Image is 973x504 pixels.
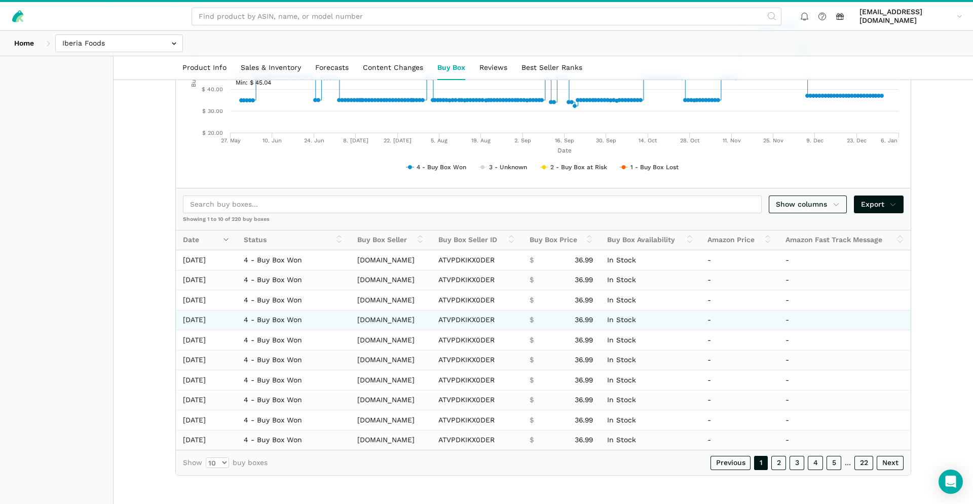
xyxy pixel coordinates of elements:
tspan: 28. Oct [680,137,700,144]
td: ATVPDKIKX0DER [431,370,522,391]
span: Export [861,199,897,210]
td: - [700,330,778,351]
tspan: 11. Nov [723,137,741,144]
td: In Stock [600,290,700,311]
a: 4 [808,456,823,470]
td: - [700,290,778,311]
a: 5 [827,456,841,470]
tspan: 22. [DATE] [384,137,411,144]
td: [DATE] [176,370,237,391]
td: [DATE] [176,430,237,450]
tspan: $ [250,79,253,86]
td: [DATE] [176,410,237,431]
div: Open Intercom Messenger [939,470,963,494]
tspan: 4 - Buy Box Won [417,164,466,171]
tspan: $ [202,108,206,114]
tspan: 1 - Buy Box Lost [630,164,679,171]
td: - [778,370,911,391]
span: $ [530,336,534,345]
td: ATVPDKIKX0DER [431,430,522,450]
td: - [778,290,911,311]
span: $ [530,316,534,325]
td: [DATE] [176,330,237,351]
td: - [700,390,778,410]
td: In Stock [600,410,700,431]
input: Iberia Foods [55,34,183,52]
tspan: 10. Jun [263,137,282,144]
a: Reviews [472,56,514,80]
a: 3 [790,456,804,470]
a: Content Changes [356,56,430,80]
a: 1 [754,456,768,470]
td: In Stock [600,390,700,410]
tspan: Min: [236,79,248,86]
td: - [778,390,911,410]
span: $ [530,296,534,305]
tspan: 14. Oct [639,137,657,144]
th: Buy Box Seller: activate to sort column ascending [350,230,431,250]
td: [DOMAIN_NAME] [350,270,431,290]
tspan: 20.00 [208,130,223,136]
td: 4 - Buy Box Won [237,430,350,450]
td: - [700,310,778,330]
td: [DATE] [176,310,237,330]
td: [DOMAIN_NAME] [350,350,431,370]
td: - [700,350,778,370]
td: - [700,250,778,270]
tspan: 6. Jan [881,137,897,144]
td: ATVPDKIKX0DER [431,330,522,351]
span: $ [530,396,534,405]
td: In Stock [600,350,700,370]
tspan: 45.04 [255,79,271,86]
span: $ [530,276,534,285]
span: 36.99 [575,356,593,365]
span: 36.99 [575,256,593,265]
td: [DATE] [176,290,237,311]
td: - [778,430,911,450]
td: ATVPDKIKX0DER [431,410,522,431]
td: [DOMAIN_NAME] [350,410,431,431]
select: Showbuy boxes [206,457,229,468]
th: Buy Box Price: activate to sort column ascending [522,230,601,250]
td: ATVPDKIKX0DER [431,390,522,410]
td: 4 - Buy Box Won [237,410,350,431]
span: 36.99 [575,336,593,345]
tspan: 2. Sep [514,137,531,144]
td: 4 - Buy Box Won [237,270,350,290]
td: - [778,270,911,290]
input: Find product by ASIN, name, or model number [192,8,781,25]
td: - [778,410,911,431]
a: Home [7,34,41,52]
tspan: 8. [DATE] [343,137,368,144]
a: Previous [710,456,751,470]
td: - [700,370,778,391]
td: [DOMAIN_NAME] [350,330,431,351]
td: In Stock [600,270,700,290]
td: ATVPDKIKX0DER [431,350,522,370]
td: [DATE] [176,350,237,370]
tspan: 16. Sep [555,137,574,144]
td: In Stock [600,370,700,391]
span: 36.99 [575,376,593,385]
span: 36.99 [575,396,593,405]
tspan: 3 - Unknown [489,164,527,171]
a: Best Seller Ranks [514,56,589,80]
td: [DATE] [176,250,237,270]
tspan: 24. Jun [304,137,324,144]
tspan: 27. May [221,137,241,144]
td: - [778,350,911,370]
a: Next [877,456,904,470]
span: $ [530,356,534,365]
span: $ [530,436,534,445]
tspan: 19. Aug [471,137,491,144]
td: 4 - Buy Box Won [237,370,350,391]
span: 36.99 [575,276,593,285]
th: Buy Box Availability: activate to sort column ascending [600,230,700,250]
tspan: Buy Box Price [190,48,197,88]
a: [EMAIL_ADDRESS][DOMAIN_NAME] [856,6,966,27]
a: Show columns [769,196,847,213]
td: [DOMAIN_NAME] [350,430,431,450]
td: - [700,410,778,431]
span: $ [530,376,534,385]
td: In Stock [600,430,700,450]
